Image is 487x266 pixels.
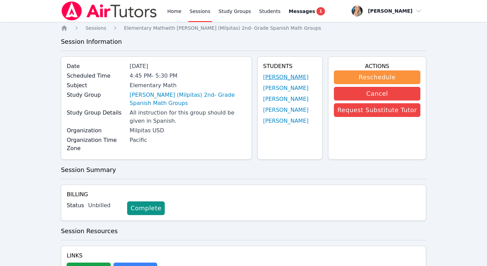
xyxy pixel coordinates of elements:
[61,37,426,46] h3: Session Information
[85,25,106,31] a: Sessions
[67,136,125,152] label: Organization Time Zone
[124,25,321,31] a: Elementary Mathwith [PERSON_NAME] (Milpitas) 2nd- Grade Spanish Math Groups
[130,109,246,125] div: All instruction for this group should be given in Spanish.
[130,81,246,90] div: Elementary Math
[67,109,125,117] label: Study Group Details
[263,95,309,103] a: [PERSON_NAME]
[127,201,165,215] a: Complete
[88,201,122,210] div: Unbilled
[67,252,157,260] h4: Links
[130,136,246,144] div: Pacific
[61,226,426,236] h3: Session Resources
[263,117,309,125] a: [PERSON_NAME]
[67,62,125,70] label: Date
[67,201,84,210] label: Status
[263,106,309,114] a: [PERSON_NAME]
[130,62,246,70] div: [DATE]
[334,62,420,70] h4: Actions
[130,91,246,107] a: [PERSON_NAME] (Milpitas) 2nd- Grade Spanish Math Groups
[67,81,125,90] label: Subject
[67,190,420,199] h4: Billing
[334,70,420,84] button: Reschedule
[263,84,309,92] a: [PERSON_NAME]
[61,25,426,31] nav: Breadcrumb
[263,62,317,70] h4: Students
[130,127,246,135] div: Milpitas USD
[130,72,246,80] div: 4:45 PM - 5:30 PM
[67,91,125,99] label: Study Group
[263,73,309,81] a: [PERSON_NAME]
[334,103,420,117] button: Request Substitute Tutor
[124,25,321,31] span: Elementary Math with [PERSON_NAME] (Milpitas) 2nd- Grade Spanish Math Groups
[61,165,426,175] h3: Session Summary
[67,127,125,135] label: Organization
[289,8,315,15] span: Messages
[316,7,325,15] span: 1
[61,1,158,21] img: Air Tutors
[67,72,125,80] label: Scheduled Time
[334,87,420,101] button: Cancel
